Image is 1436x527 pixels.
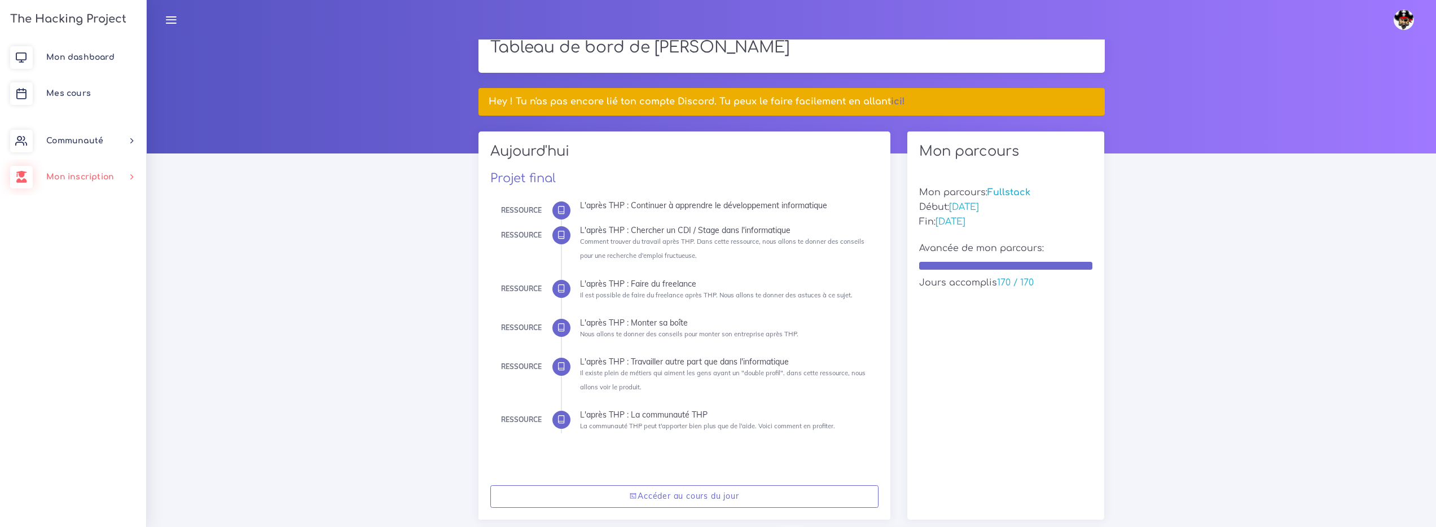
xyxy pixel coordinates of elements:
a: Projet final [490,172,556,185]
a: ici! [891,96,905,107]
small: Il est possible de faire du freelance après THP. Nous allons te donner des astuces à ce sujet. [580,291,853,299]
h5: Mon parcours: [919,187,1093,198]
span: [DATE] [949,202,979,212]
div: Ressource [501,361,542,373]
h2: Mon parcours [919,143,1093,160]
div: L'après THP : Faire du freelance [580,280,870,288]
span: 170 / 170 [997,278,1034,288]
h5: Hey ! Tu n'as pas encore lié ton compte Discord. Tu peux le faire facilement en allant [489,96,1094,107]
h1: Tableau de bord de [PERSON_NAME] [490,38,1093,58]
span: Mon inscription [46,173,114,181]
h5: Avancée de mon parcours: [919,243,1093,254]
span: Mon dashboard [46,53,115,62]
h2: Aujourd'hui [490,143,879,168]
small: Comment trouver du travail après THP. Dans cette ressource, nous allons te donner des conseils po... [580,238,864,260]
small: La communauté THP peut t'apporter bien plus que de l'aide. Voici comment en profiter. [580,422,835,430]
div: L'après THP : Continuer à apprendre le développement informatique [580,201,870,209]
a: Accéder au cours du jour [490,485,879,508]
div: L'après THP : Monter sa boîte [580,319,870,327]
div: Ressource [501,204,542,217]
span: Fullstack [987,187,1030,197]
div: Ressource [501,283,542,295]
small: Il existe plein de métiers qui aiment les gens ayant un "double profil". dans cette ressource, no... [580,369,866,391]
div: L'après THP : Travailler autre part que dans l'informatique [580,358,870,366]
div: Ressource [501,229,542,241]
div: Ressource [501,322,542,334]
span: Communauté [46,137,103,145]
small: Nous allons te donner des conseils pour monter son entreprise après THP. [580,330,798,338]
div: L'après THP : Chercher un CDI / Stage dans l'informatique [580,226,870,234]
div: Ressource [501,414,542,426]
h5: Début: [919,202,1093,213]
h3: The Hacking Project [7,13,126,25]
span: [DATE] [936,217,965,227]
img: avatar [1394,10,1414,30]
span: Mes cours [46,89,91,98]
h5: Jours accomplis [919,278,1093,288]
h5: Fin: [919,217,1093,227]
div: L'après THP : La communauté THP [580,411,870,419]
